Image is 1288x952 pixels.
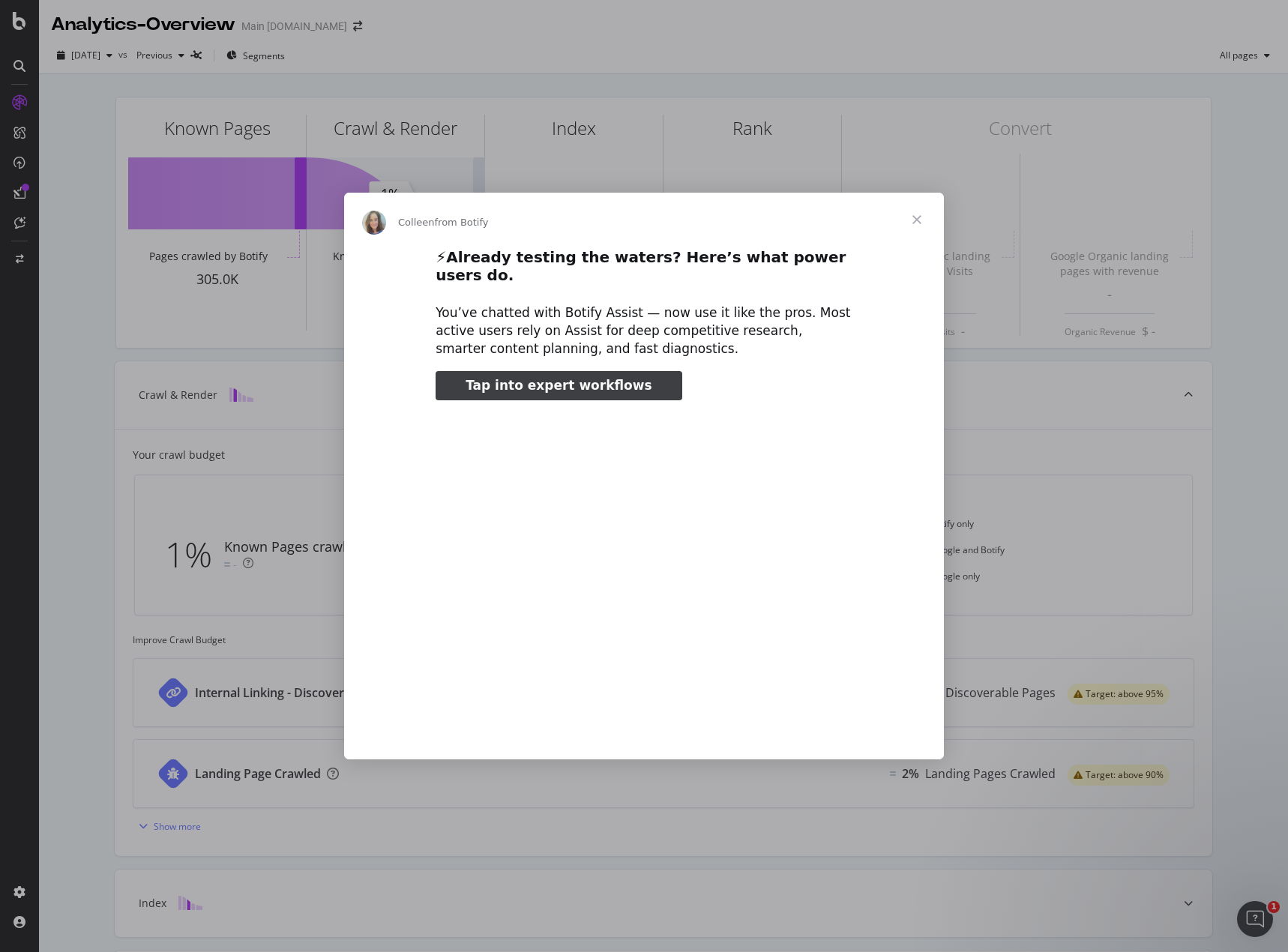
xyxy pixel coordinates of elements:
[331,413,957,726] video: Play video
[398,217,435,228] span: Colleen
[436,304,852,358] div: You’ve chatted with Botify Assist — now use it like the pros. Most active users rely on Assist fo...
[436,248,846,285] b: Already testing the waters? Here’s what power users do.
[436,247,852,294] h2: ⚡
[362,211,386,235] img: Profile image for Colleen
[436,371,681,401] a: Tap into expert workflows
[435,217,489,228] span: from Botify
[890,193,944,247] span: Close
[466,378,651,393] span: Tap into expert workflows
